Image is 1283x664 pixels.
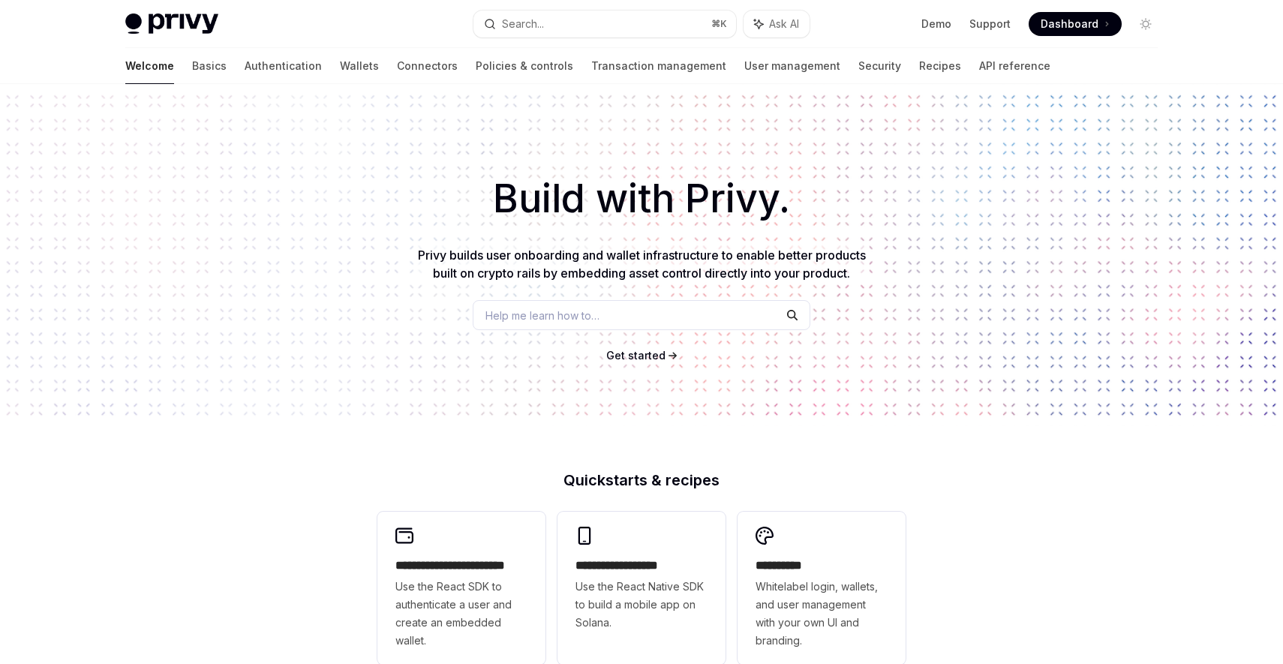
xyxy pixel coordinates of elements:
[397,48,458,84] a: Connectors
[606,348,666,363] a: Get started
[485,308,599,323] span: Help me learn how to…
[245,48,322,84] a: Authentication
[769,17,799,32] span: Ask AI
[711,18,727,30] span: ⌘ K
[575,578,708,632] span: Use the React Native SDK to build a mobile app on Solana.
[969,17,1011,32] a: Support
[192,48,227,84] a: Basics
[858,48,901,84] a: Security
[24,170,1259,228] h1: Build with Privy.
[473,11,736,38] button: Search...⌘K
[395,578,527,650] span: Use the React SDK to authenticate a user and create an embedded wallet.
[979,48,1050,84] a: API reference
[1041,17,1098,32] span: Dashboard
[125,48,174,84] a: Welcome
[476,48,573,84] a: Policies & controls
[591,48,726,84] a: Transaction management
[340,48,379,84] a: Wallets
[921,17,951,32] a: Demo
[1029,12,1122,36] a: Dashboard
[919,48,961,84] a: Recipes
[377,473,906,488] h2: Quickstarts & recipes
[744,48,840,84] a: User management
[744,11,810,38] button: Ask AI
[756,578,888,650] span: Whitelabel login, wallets, and user management with your own UI and branding.
[418,248,866,281] span: Privy builds user onboarding and wallet infrastructure to enable better products built on crypto ...
[1134,12,1158,36] button: Toggle dark mode
[502,15,544,33] div: Search...
[606,349,666,362] span: Get started
[125,14,218,35] img: light logo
